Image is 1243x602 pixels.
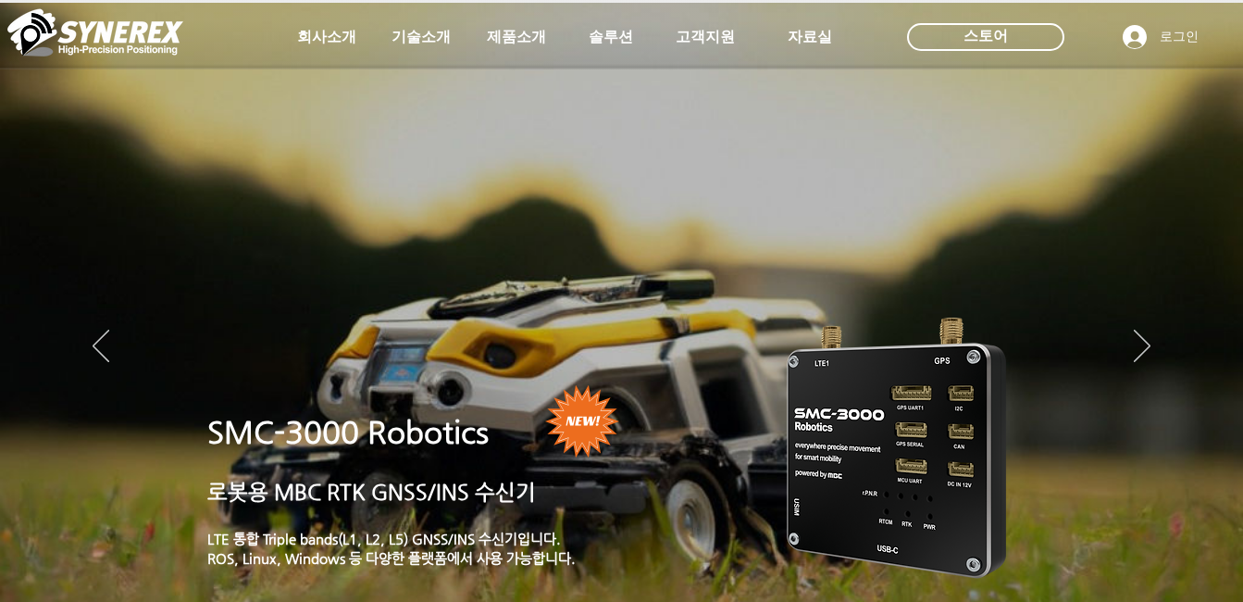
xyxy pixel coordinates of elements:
span: 고객지원 [676,28,735,47]
div: 스토어 [907,23,1064,51]
span: 로그인 [1153,28,1205,46]
a: 제품소개 [470,19,563,56]
a: LTE 통합 Triple bands(L1, L2, L5) GNSS/INS 수신기입니다. [207,531,561,546]
a: ROS, Linux, Windows 등 다양한 플랫폼에서 사용 가능합니다. [207,550,576,566]
img: KakaoTalk_20241224_155801212.png [761,290,1034,600]
span: 제품소개 [487,28,546,47]
img: 씨너렉스_White_simbol_대지 1.png [7,5,183,60]
a: 회사소개 [280,19,373,56]
span: 기술소개 [392,28,451,47]
span: 솔루션 [589,28,633,47]
a: 자료실 [764,19,856,56]
span: 회사소개 [297,28,356,47]
a: 기술소개 [375,19,467,56]
a: 로봇용 MBC RTK GNSS/INS 수신기 [207,480,536,504]
a: SMC-3000 Robotics [207,415,489,450]
span: 스토어 [963,26,1008,46]
span: 자료실 [788,28,832,47]
a: 솔루션 [565,19,657,56]
a: 고객지원 [659,19,752,56]
button: 다음 [1134,330,1150,365]
button: 이전 [93,330,109,365]
button: 로그인 [1110,19,1212,55]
